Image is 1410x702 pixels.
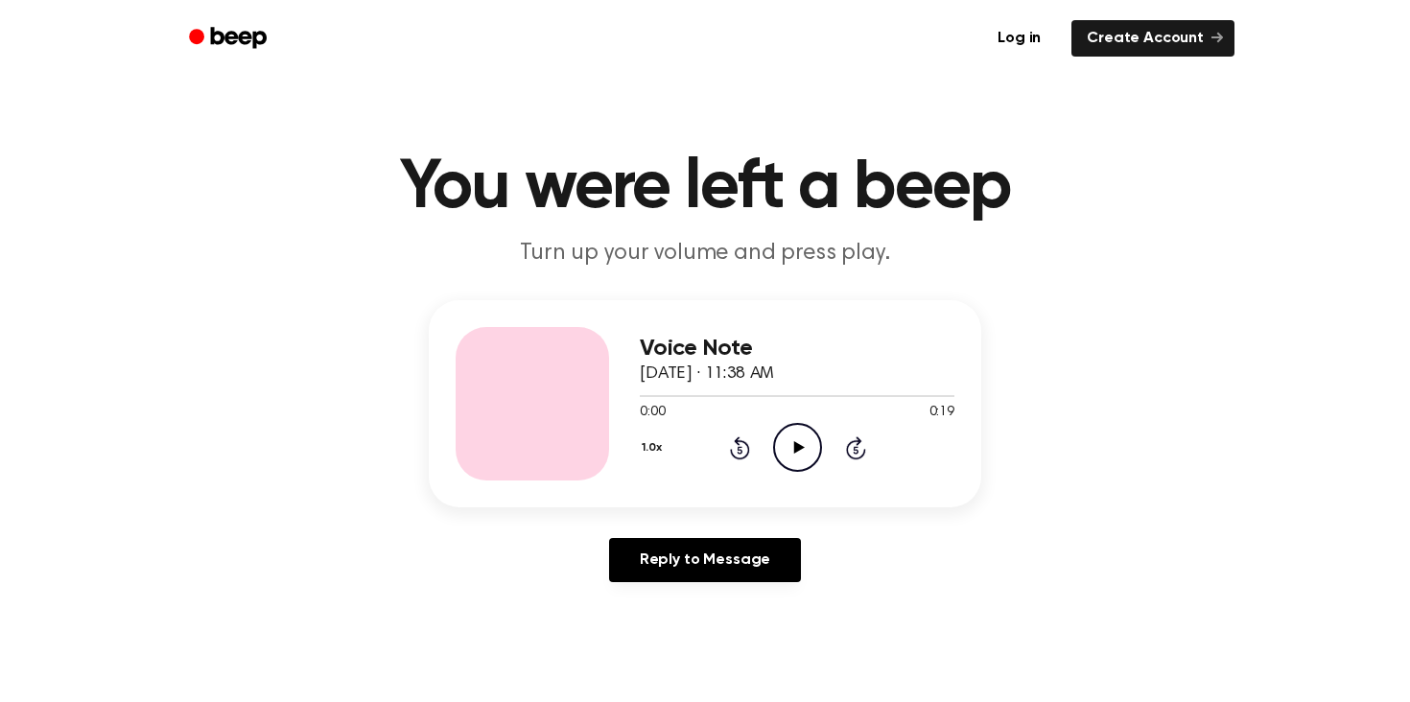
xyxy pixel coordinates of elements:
[640,365,774,383] span: [DATE] · 11:38 AM
[640,432,669,464] button: 1.0x
[214,153,1196,222] h1: You were left a beep
[640,403,665,423] span: 0:00
[640,336,954,362] h3: Voice Note
[978,16,1060,60] a: Log in
[929,403,954,423] span: 0:19
[176,20,284,58] a: Beep
[337,238,1073,269] p: Turn up your volume and press play.
[609,538,801,582] a: Reply to Message
[1071,20,1234,57] a: Create Account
